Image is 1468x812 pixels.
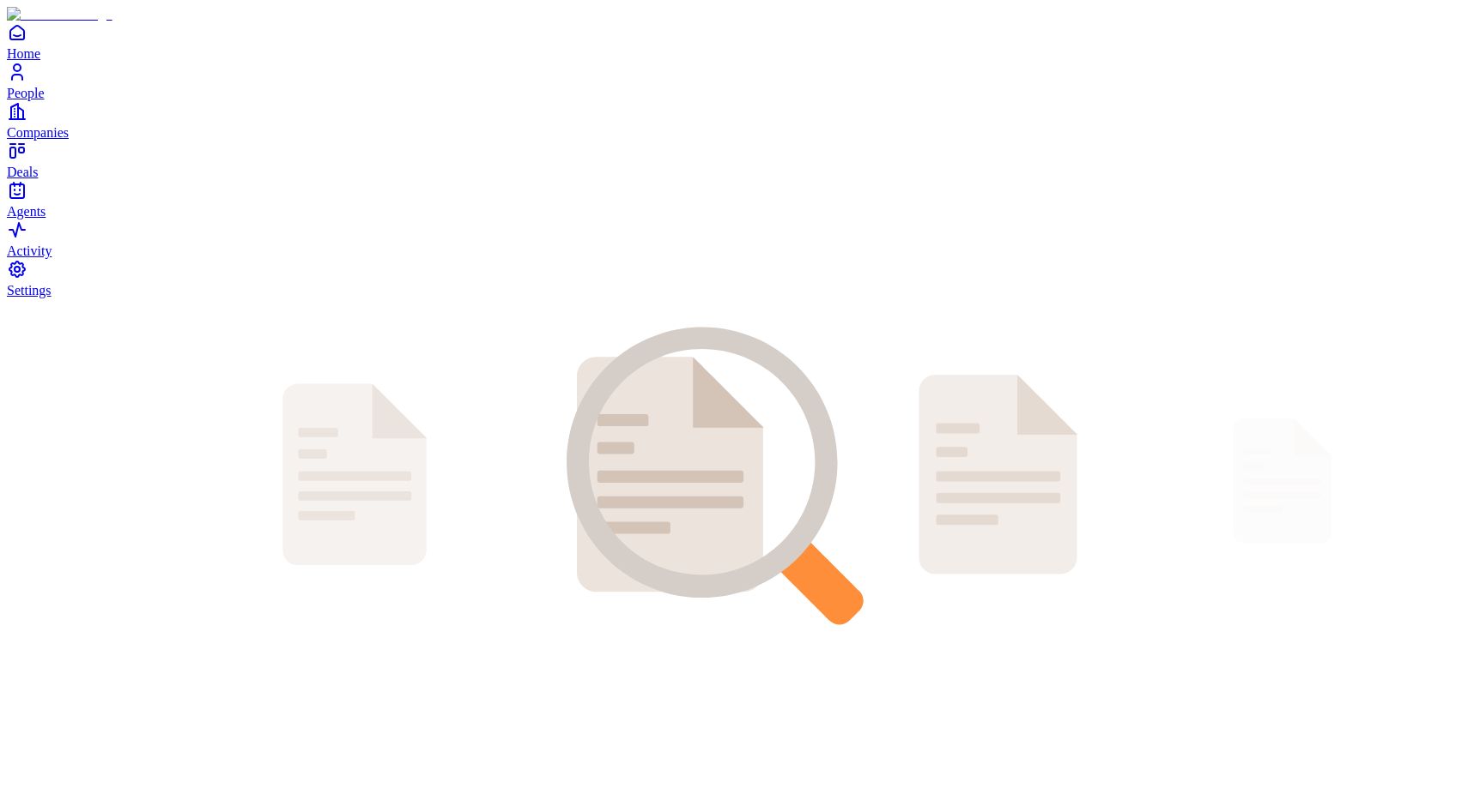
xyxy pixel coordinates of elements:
[7,7,112,22] img: Item Brain Logo
[7,244,52,258] span: Activity
[7,165,38,179] span: Deals
[7,259,1461,298] a: Settings
[7,86,45,100] span: People
[7,283,52,298] span: Settings
[7,180,1461,219] a: Agents
[7,101,1461,140] a: Companies
[7,141,1461,179] a: Deals
[7,298,1461,665] div: search-files animation
[7,204,45,219] span: Agents
[7,125,69,140] span: Companies
[7,46,40,61] span: Home
[7,22,1461,61] a: Home
[7,62,1461,100] a: People
[7,220,1461,258] a: Activity
[7,298,1461,665] div: animation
